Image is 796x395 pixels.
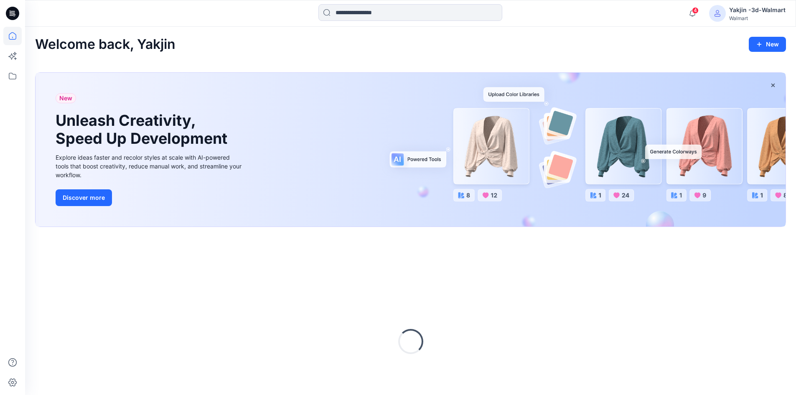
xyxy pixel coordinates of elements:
span: 4 [692,7,699,14]
div: Yakjin -3d-Walmart [729,5,786,15]
button: New [749,37,786,52]
button: Discover more [56,189,112,206]
svg: avatar [714,10,721,17]
a: Discover more [56,189,244,206]
h2: Welcome back, Yakjin [35,37,175,52]
div: Walmart [729,15,786,21]
div: Explore ideas faster and recolor styles at scale with AI-powered tools that boost creativity, red... [56,153,244,179]
h1: Unleash Creativity, Speed Up Development [56,112,231,148]
span: New [59,93,72,103]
